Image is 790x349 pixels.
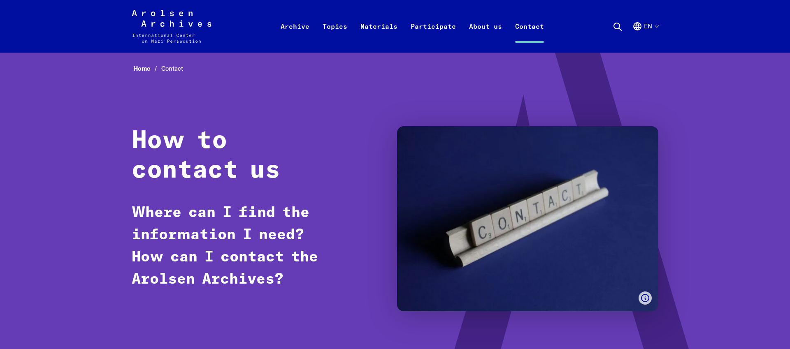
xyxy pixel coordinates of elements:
[274,10,551,43] nav: Primary
[639,291,652,305] button: Show caption
[274,20,316,53] a: Archive
[462,20,509,53] a: About us
[404,20,462,53] a: Participate
[509,20,551,53] a: Contact
[132,62,658,75] nav: Breadcrumb
[316,20,354,53] a: Topics
[161,65,183,72] span: Contact
[132,129,280,183] strong: How to contact us
[132,202,381,291] p: Where can I find the information I need? How can I contact the Arolsen Archives?
[354,20,404,53] a: Materials
[632,21,658,51] button: English, language selection
[133,65,161,72] a: Home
